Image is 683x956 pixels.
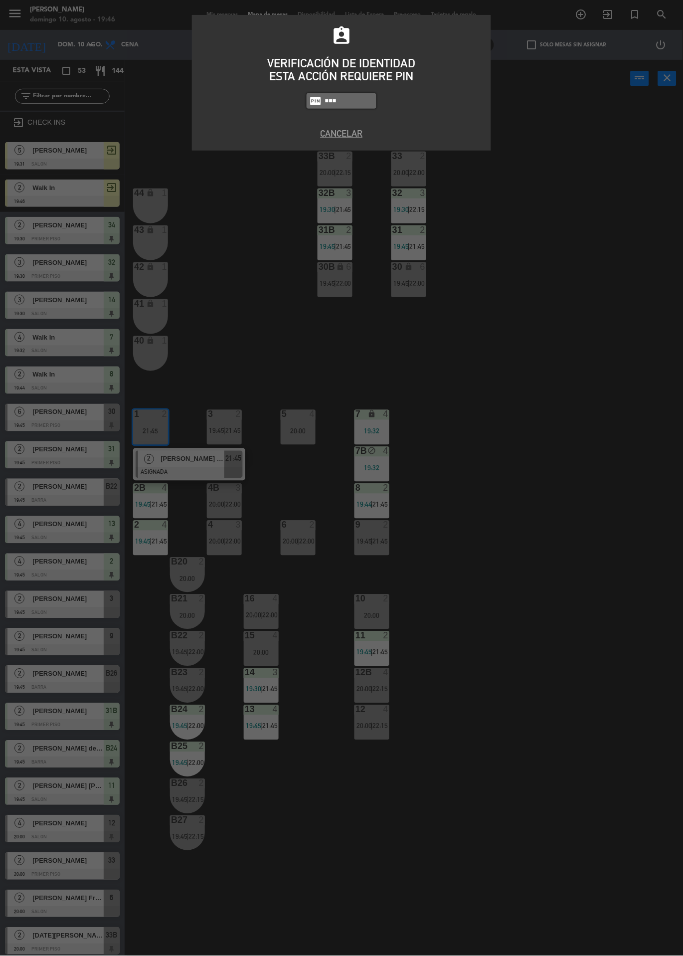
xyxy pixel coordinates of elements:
[331,25,352,46] i: assignment_ind
[199,57,484,70] div: VERIFICACIÓN DE IDENTIDAD
[199,127,484,140] button: Cancelar
[309,95,322,107] i: fiber_pin
[199,70,484,83] div: ESTA ACCIÓN REQUIERE PIN
[324,95,374,107] input: 1234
